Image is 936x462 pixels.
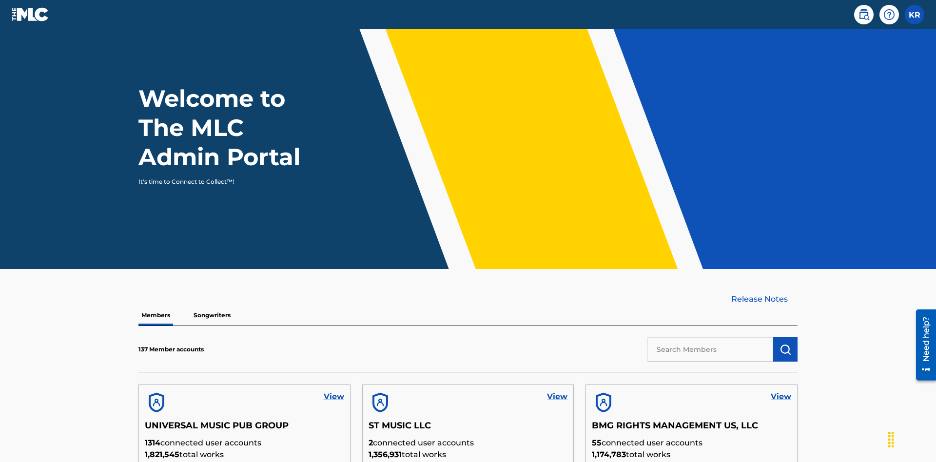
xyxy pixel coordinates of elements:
p: connected user accounts [369,437,568,449]
a: View [324,391,344,403]
img: MLC Logo [12,7,49,21]
img: search [858,9,870,20]
p: connected user accounts [592,437,791,449]
span: 1,356,931 [369,450,402,459]
p: Songwriters [191,305,234,326]
img: Search Works [780,344,791,355]
a: View [771,391,791,403]
h5: BMG RIGHTS MANAGEMENT US, LLC [592,420,791,437]
h5: UNIVERSAL MUSIC PUB GROUP [145,420,344,437]
span: 1,174,783 [592,450,626,459]
span: 1,821,545 [145,450,179,459]
span: 2 [369,438,373,447]
div: Drag [883,425,899,454]
p: connected user accounts [145,437,344,449]
iframe: Chat Widget [887,415,936,462]
div: Help [879,5,899,24]
img: account [145,391,168,414]
img: help [883,9,895,20]
span: 55 [592,438,602,447]
p: total works [592,449,791,461]
div: User Menu [905,5,924,24]
iframe: Resource Center [909,306,936,385]
p: Members [138,305,173,326]
p: total works [369,449,568,461]
p: It's time to Connect to Collect™! [138,177,308,186]
input: Search Members [647,337,773,362]
a: View [547,391,567,403]
h1: Welcome to The MLC Admin Portal [138,84,321,172]
span: 1314 [145,438,160,447]
h5: ST MUSIC LLC [369,420,568,437]
a: Public Search [854,5,874,24]
a: Release Notes [731,293,798,305]
img: account [592,391,615,414]
p: total works [145,449,344,461]
img: account [369,391,392,414]
p: 137 Member accounts [138,345,204,354]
